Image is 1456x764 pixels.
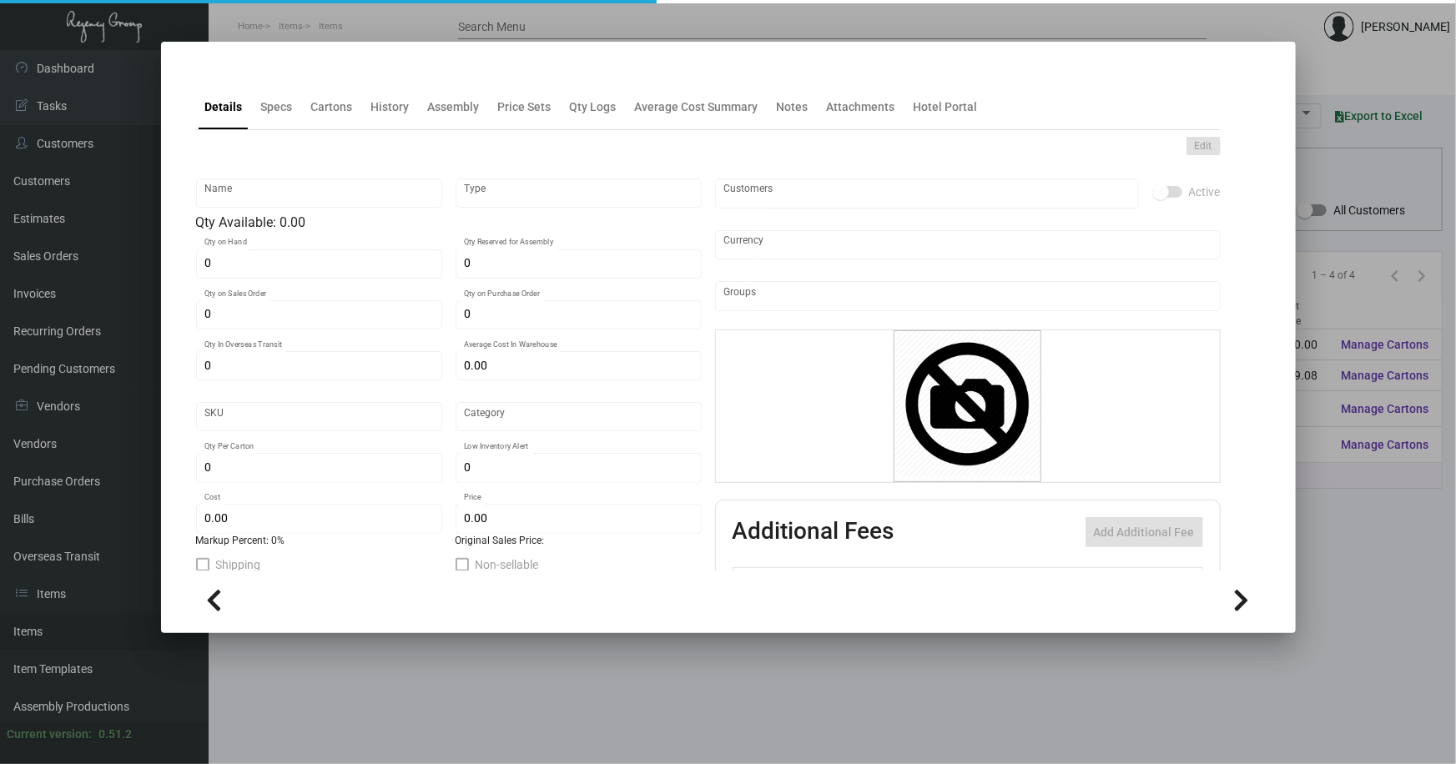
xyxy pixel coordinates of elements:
[733,517,894,547] h2: Additional Fees
[216,555,261,575] span: Shipping
[261,98,293,116] div: Specs
[970,568,1039,597] th: Cost
[914,98,978,116] div: Hotel Portal
[635,98,758,116] div: Average Cost Summary
[1039,568,1107,597] th: Price
[476,555,539,575] span: Non-sellable
[570,98,617,116] div: Qty Logs
[205,98,243,116] div: Details
[7,726,92,743] div: Current version:
[723,187,1130,200] input: Add new..
[1186,137,1221,155] button: Edit
[777,98,809,116] div: Notes
[1107,568,1182,597] th: Price type
[311,98,353,116] div: Cartons
[827,98,895,116] div: Attachments
[733,568,783,597] th: Active
[1094,525,1195,539] span: Add Additional Fee
[371,98,410,116] div: History
[196,213,702,233] div: Qty Available: 0.00
[1086,517,1203,547] button: Add Additional Fee
[1189,182,1221,202] span: Active
[428,98,480,116] div: Assembly
[783,568,970,597] th: Type
[1195,139,1212,153] span: Edit
[498,98,552,116] div: Price Sets
[98,726,132,743] div: 0.51.2
[723,289,1212,303] input: Add new..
